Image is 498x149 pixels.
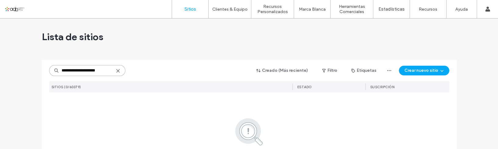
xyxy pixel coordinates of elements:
[251,66,313,75] button: Creado (Más reciente)
[251,4,294,14] label: Recursos Personalizados
[455,7,468,12] label: Ayuda
[316,66,343,75] button: Filtro
[42,31,103,43] span: Lista de sitios
[299,7,326,12] label: Marca Blanca
[227,117,271,146] img: search.svg
[346,66,382,75] button: Etiquetas
[13,4,30,10] span: Ayuda
[378,6,405,12] label: Estadísticas
[297,85,312,89] span: ESTADO
[331,4,373,14] label: Herramientas Comerciales
[419,7,437,12] label: Recursos
[52,85,81,89] span: SITIOS (0/60379)
[399,66,449,75] button: Crear nuevo sitio
[185,6,196,12] label: Sitios
[212,7,248,12] label: Clientes & Equipo
[370,85,395,89] span: Suscripción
